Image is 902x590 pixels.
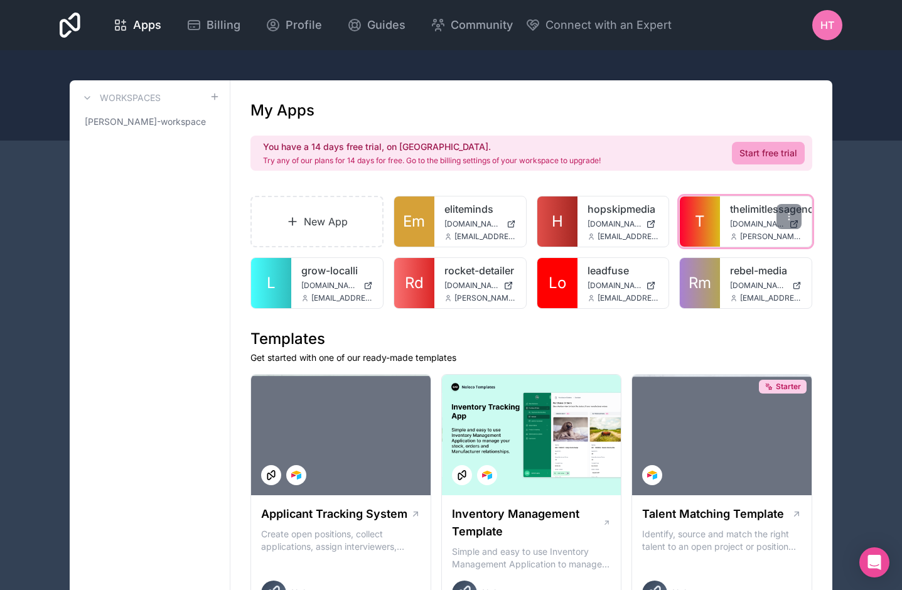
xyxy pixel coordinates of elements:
span: [DOMAIN_NAME] [444,281,498,291]
a: grow-localli [301,263,373,278]
span: [DOMAIN_NAME] [588,219,642,229]
a: Lo [537,258,577,308]
a: T [680,196,720,247]
span: Apps [133,16,161,34]
a: [DOMAIN_NAME] [301,281,373,291]
p: Identify, source and match the right talent to an open project or position with our Talent Matchi... [642,528,802,553]
span: [DOMAIN_NAME] [730,219,784,229]
p: Try any of our plans for 14 days for free. Go to the billing settings of your workspace to upgrade! [263,156,601,166]
span: T [695,212,705,232]
a: Em [394,196,434,247]
span: [PERSON_NAME][EMAIL_ADDRESS][DOMAIN_NAME] [454,293,516,303]
span: [PERSON_NAME]-workspace [85,115,206,128]
a: [DOMAIN_NAME] [730,219,802,229]
span: Em [403,212,425,232]
span: Profile [286,16,322,34]
button: Connect with an Expert [525,16,672,34]
h1: Applicant Tracking System [261,505,407,523]
span: [DOMAIN_NAME] [444,219,502,229]
a: [DOMAIN_NAME] [730,281,802,291]
a: Community [421,11,523,39]
h1: Inventory Management Template [452,505,603,540]
a: [DOMAIN_NAME] [588,281,659,291]
span: Community [451,16,513,34]
span: [DOMAIN_NAME] [588,281,642,291]
span: Billing [207,16,240,34]
a: [PERSON_NAME]-workspace [80,110,220,133]
a: New App [250,196,384,247]
span: [EMAIL_ADDRESS][DOMAIN_NAME] [598,293,659,303]
a: hopskipmedia [588,201,659,217]
span: [EMAIL_ADDRESS][DOMAIN_NAME] [740,293,802,303]
h1: Templates [250,329,812,349]
p: Create open positions, collect applications, assign interviewers, centralise candidate feedback a... [261,528,421,553]
span: [PERSON_NAME][EMAIL_ADDRESS][DOMAIN_NAME] [740,232,802,242]
p: Get started with one of our ready-made templates [250,351,812,364]
a: rocket-detailer [444,263,516,278]
a: rebel-media [730,263,802,278]
span: Connect with an Expert [545,16,672,34]
a: L [251,258,291,308]
a: Start free trial [732,142,805,164]
a: Rm [680,258,720,308]
a: Profile [255,11,332,39]
span: Starter [776,382,801,392]
a: Guides [337,11,416,39]
span: H [552,212,563,232]
a: [DOMAIN_NAME] [444,219,516,229]
a: Apps [103,11,171,39]
a: H [537,196,577,247]
a: thelimitlessagency [730,201,802,217]
div: Open Intercom Messenger [859,547,889,577]
h1: My Apps [250,100,314,121]
img: Airtable Logo [291,470,301,480]
a: leadfuse [588,263,659,278]
img: Airtable Logo [647,470,657,480]
img: Airtable Logo [482,470,492,480]
a: eliteminds [444,201,516,217]
span: [EMAIL_ADDRESS][DOMAIN_NAME] [454,232,516,242]
span: Lo [549,273,566,293]
h3: Workspaces [100,92,161,104]
span: L [267,273,276,293]
span: [DOMAIN_NAME] [301,281,358,291]
a: Billing [176,11,250,39]
a: Rd [394,258,434,308]
span: [DOMAIN_NAME] [730,281,787,291]
a: [DOMAIN_NAME] [588,219,659,229]
a: Workspaces [80,90,161,105]
span: HT [820,18,834,33]
h2: You have a 14 days free trial, on [GEOGRAPHIC_DATA]. [263,141,601,153]
span: Rd [405,273,424,293]
span: [EMAIL_ADDRESS][DOMAIN_NAME] [311,293,373,303]
span: Guides [367,16,405,34]
h1: Talent Matching Template [642,505,784,523]
a: [DOMAIN_NAME] [444,281,516,291]
p: Simple and easy to use Inventory Management Application to manage your stock, orders and Manufact... [452,545,611,571]
span: [EMAIL_ADDRESS][DOMAIN_NAME] [598,232,659,242]
span: Rm [689,273,711,293]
